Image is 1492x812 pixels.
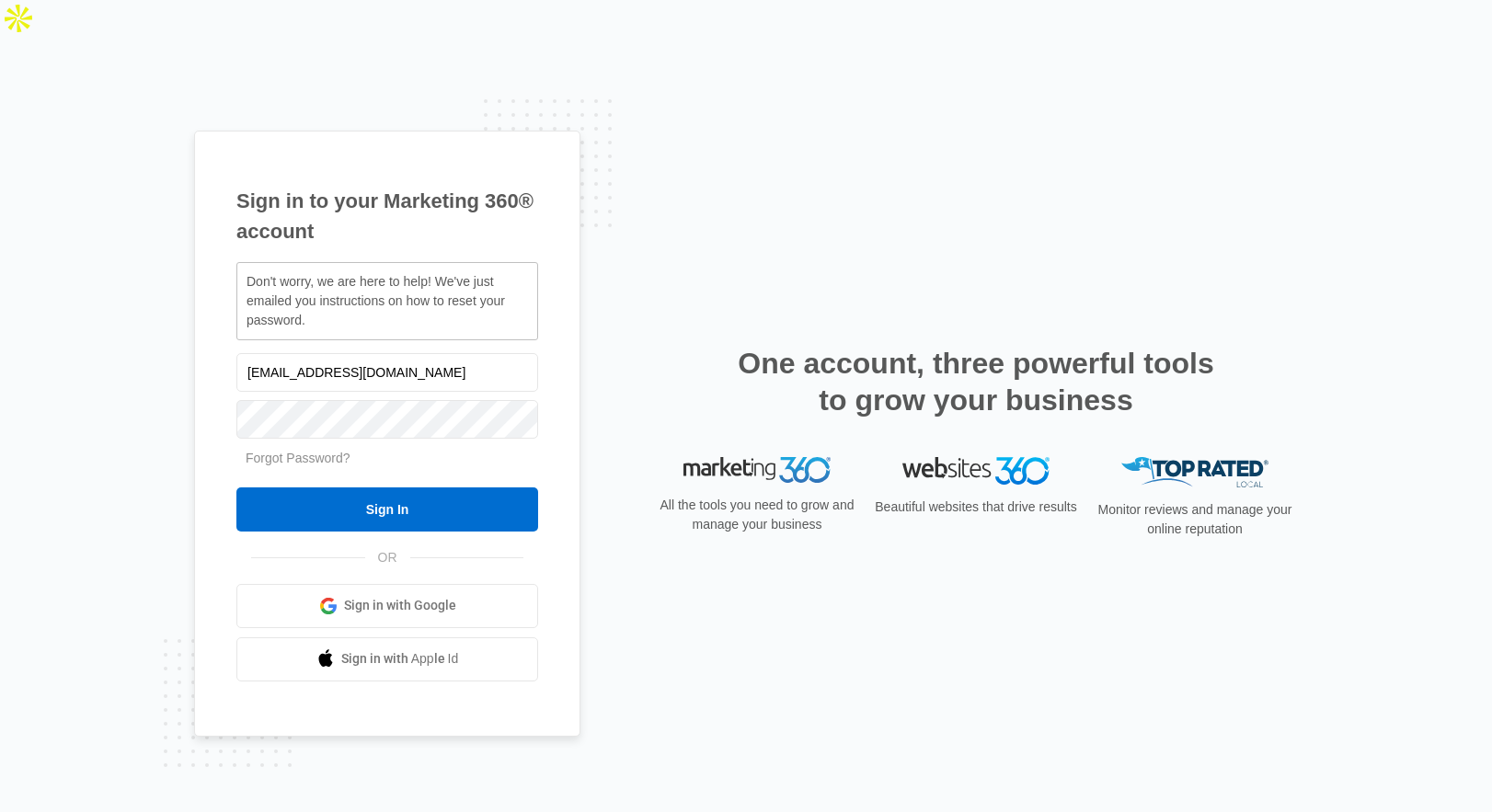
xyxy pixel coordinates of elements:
a: Sign in with Apple Id [236,637,538,681]
input: Sign In [236,487,538,532]
p: Beautiful websites that drive results [873,497,1079,517]
h1: Sign in to your Marketing 360® account [236,186,538,246]
span: OR [365,548,410,567]
span: Don't worry, we are here to help! We've just emailed you instructions on how to reset your password. [247,274,505,327]
p: All the tools you need to grow and manage your business [654,496,860,534]
h2: One account, three powerful tools to grow your business [732,345,1220,418]
span: Sign in with Google [344,596,456,615]
input: Email [236,353,538,392]
a: Forgot Password? [246,451,350,465]
span: Sign in with Apple Id [341,649,459,669]
img: Marketing 360 [683,457,831,483]
img: Websites 360 [902,457,1050,484]
p: Monitor reviews and manage your online reputation [1092,500,1298,539]
img: Top Rated Local [1121,457,1268,487]
a: Sign in with Google [236,584,538,628]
